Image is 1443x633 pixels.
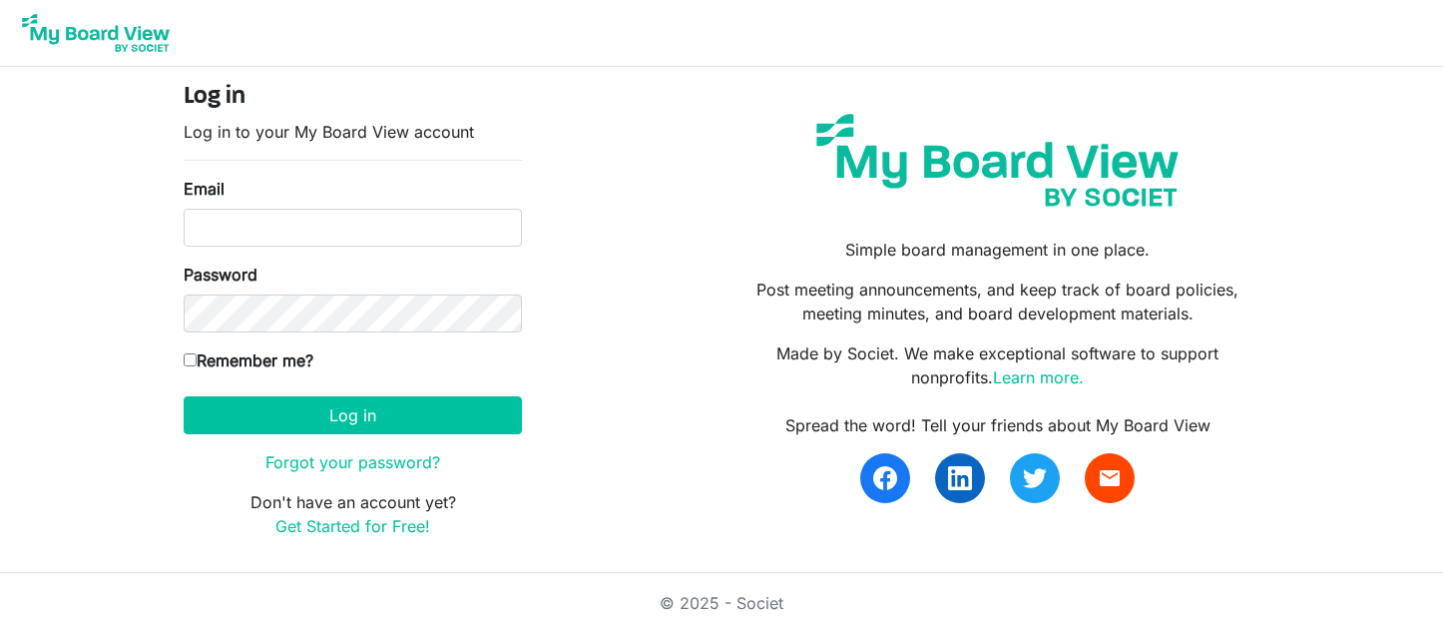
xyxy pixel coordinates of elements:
p: Simple board management in one place. [736,238,1259,262]
img: linkedin.svg [948,466,972,490]
a: Learn more. [993,367,1084,387]
img: twitter.svg [1023,466,1047,490]
img: facebook.svg [873,466,897,490]
p: Made by Societ. We make exceptional software to support nonprofits. [736,341,1259,389]
input: Remember me? [184,353,197,366]
a: Forgot your password? [265,452,440,472]
button: Log in [184,396,522,434]
a: © 2025 - Societ [660,593,783,613]
p: Log in to your My Board View account [184,120,522,144]
a: email [1085,453,1135,503]
label: Remember me? [184,348,313,372]
a: Get Started for Free! [275,516,430,536]
p: Don't have an account yet? [184,490,522,538]
p: Post meeting announcements, and keep track of board policies, meeting minutes, and board developm... [736,278,1259,325]
h4: Log in [184,83,522,112]
label: Email [184,177,225,201]
img: My Board View Logo [16,8,176,58]
div: Spread the word! Tell your friends about My Board View [736,413,1259,437]
img: my-board-view-societ.svg [801,99,1194,222]
span: email [1098,466,1122,490]
label: Password [184,263,257,287]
